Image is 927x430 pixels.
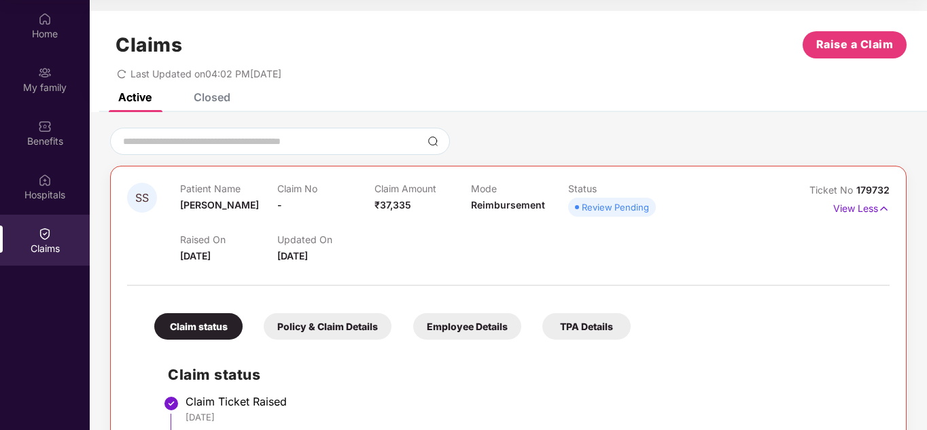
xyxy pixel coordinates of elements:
p: Mode [471,183,568,194]
span: Raise a Claim [816,36,894,53]
span: Ticket No [809,184,856,196]
div: Review Pending [582,200,649,214]
span: ₹37,335 [374,199,411,211]
span: [PERSON_NAME] [180,199,259,211]
div: Employee Details [413,313,521,340]
p: Updated On [277,234,374,245]
div: TPA Details [542,313,631,340]
div: [DATE] [186,411,876,423]
span: - [277,199,282,211]
p: Claim Amount [374,183,472,194]
span: [DATE] [277,250,308,262]
img: svg+xml;base64,PHN2ZyBpZD0iU3RlcC1Eb25lLTMyeDMyIiB4bWxucz0iaHR0cDovL3d3dy53My5vcmcvMjAwMC9zdmciIH... [163,395,179,412]
h1: Claims [116,33,182,56]
div: Claim status [154,313,243,340]
img: svg+xml;base64,PHN2ZyB3aWR0aD0iMjAiIGhlaWdodD0iMjAiIHZpZXdCb3g9IjAgMCAyMCAyMCIgZmlsbD0ibm9uZSIgeG... [38,66,52,79]
span: 179732 [856,184,890,196]
img: svg+xml;base64,PHN2ZyBpZD0iU2VhcmNoLTMyeDMyIiB4bWxucz0iaHR0cDovL3d3dy53My5vcmcvMjAwMC9zdmciIHdpZH... [427,136,438,147]
span: [DATE] [180,250,211,262]
div: Closed [194,90,230,104]
p: Patient Name [180,183,277,194]
p: View Less [833,198,890,216]
span: SS [135,192,149,204]
img: svg+xml;base64,PHN2ZyBpZD0iQ2xhaW0iIHhtbG5zPSJodHRwOi8vd3d3LnczLm9yZy8yMDAwL3N2ZyIgd2lkdGg9IjIwIi... [38,227,52,240]
img: svg+xml;base64,PHN2ZyB4bWxucz0iaHR0cDovL3d3dy53My5vcmcvMjAwMC9zdmciIHdpZHRoPSIxNyIgaGVpZ2h0PSIxNy... [878,201,890,216]
button: Raise a Claim [803,31,907,58]
span: redo [117,68,126,79]
span: Last Updated on 04:02 PM[DATE] [130,68,281,79]
span: Reimbursement [471,199,545,211]
img: svg+xml;base64,PHN2ZyBpZD0iQmVuZWZpdHMiIHhtbG5zPSJodHRwOi8vd3d3LnczLm9yZy8yMDAwL3N2ZyIgd2lkdGg9Ij... [38,120,52,133]
img: svg+xml;base64,PHN2ZyBpZD0iSG9zcGl0YWxzIiB4bWxucz0iaHR0cDovL3d3dy53My5vcmcvMjAwMC9zdmciIHdpZHRoPS... [38,173,52,187]
h2: Claim status [168,363,876,386]
p: Status [568,183,665,194]
div: Policy & Claim Details [264,313,391,340]
p: Claim No [277,183,374,194]
div: Claim Ticket Raised [186,395,876,408]
p: Raised On [180,234,277,245]
div: Active [118,90,152,104]
img: svg+xml;base64,PHN2ZyBpZD0iSG9tZSIgeG1sbnM9Imh0dHA6Ly93d3cudzMub3JnLzIwMDAvc3ZnIiB3aWR0aD0iMjAiIG... [38,12,52,26]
